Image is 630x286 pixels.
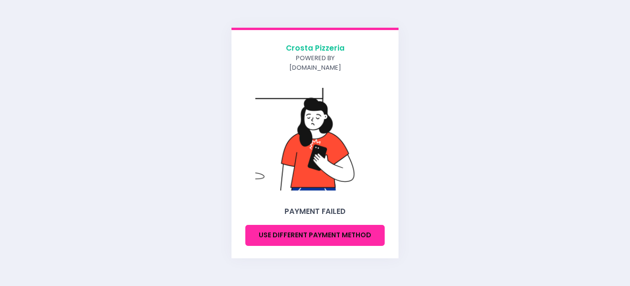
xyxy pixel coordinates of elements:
[245,206,385,217] div: Payment Failed
[276,53,354,72] div: powered by [DOMAIN_NAME]
[276,42,354,53] a: Crosta Pizzeria
[255,88,375,191] img: image
[245,225,385,246] button: Use different payment method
